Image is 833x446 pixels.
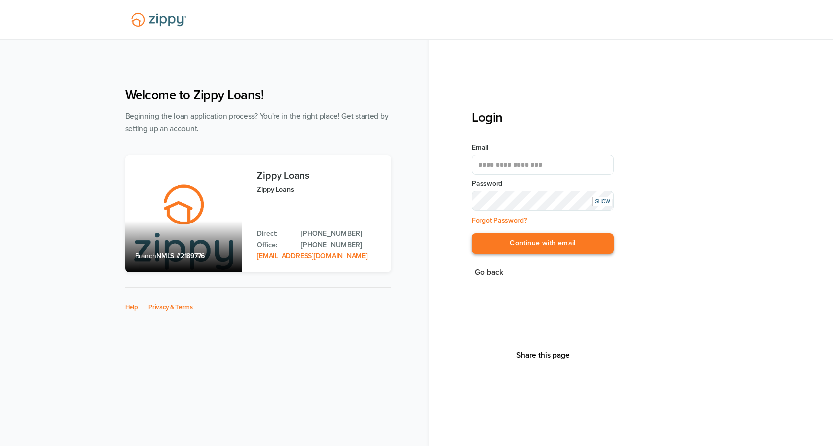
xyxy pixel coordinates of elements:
a: Direct Phone: 512-975-2947 [301,228,381,239]
h1: Welcome to Zippy Loans! [125,87,391,103]
a: Forgot Password? [472,216,527,224]
span: Branch [135,252,157,260]
a: Office Phone: 512-975-2947 [301,240,381,251]
h3: Login [472,110,614,125]
a: Email Address: zippyguide@zippymh.com [257,252,367,260]
button: Share This Page [513,350,573,360]
p: Office: [257,240,291,251]
p: Direct: [257,228,291,239]
div: SHOW [592,197,612,206]
h3: Zippy Loans [257,170,381,181]
a: Help [125,303,138,311]
a: Privacy & Terms [148,303,193,311]
span: NMLS #2189776 [156,252,205,260]
span: Beginning the loan application process? You're in the right place! Get started by setting up an a... [125,112,389,133]
label: Email [472,143,614,153]
input: Email Address [472,155,614,175]
label: Password [472,179,614,189]
button: Go back [472,266,506,279]
p: Zippy Loans [257,184,381,195]
button: Continue with email [472,233,614,254]
input: Input Password [472,191,614,211]
img: Lender Logo [125,8,192,31]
